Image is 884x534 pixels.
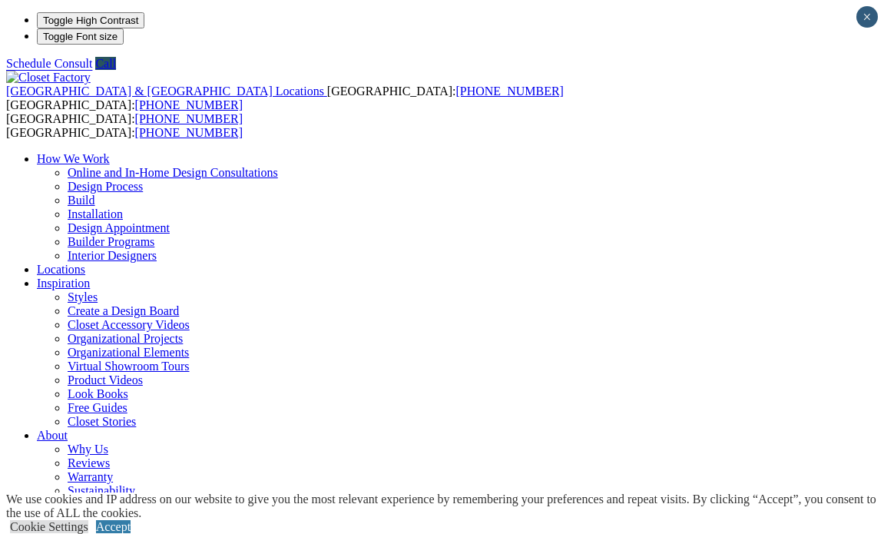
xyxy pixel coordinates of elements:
[68,484,135,497] a: Sustainability
[68,470,113,483] a: Warranty
[68,304,179,317] a: Create a Design Board
[68,221,170,234] a: Design Appointment
[68,373,143,386] a: Product Videos
[68,290,98,303] a: Styles
[68,249,157,262] a: Interior Designers
[68,166,278,179] a: Online and In-Home Design Consultations
[37,28,124,45] button: Toggle Font size
[68,346,189,359] a: Organizational Elements
[37,429,68,442] a: About
[43,31,118,42] span: Toggle Font size
[68,235,154,248] a: Builder Programs
[37,12,144,28] button: Toggle High Contrast
[6,85,324,98] span: [GEOGRAPHIC_DATA] & [GEOGRAPHIC_DATA] Locations
[68,456,110,469] a: Reviews
[6,85,564,111] span: [GEOGRAPHIC_DATA]: [GEOGRAPHIC_DATA]:
[68,194,95,207] a: Build
[6,71,91,85] img: Closet Factory
[95,57,116,70] a: Call
[68,401,127,414] a: Free Guides
[135,98,243,111] a: [PHONE_NUMBER]
[68,332,183,345] a: Organizational Projects
[6,493,884,520] div: We use cookies and IP address on our website to give you the most relevant experience by remember...
[6,85,327,98] a: [GEOGRAPHIC_DATA] & [GEOGRAPHIC_DATA] Locations
[37,152,110,165] a: How We Work
[135,112,243,125] a: [PHONE_NUMBER]
[68,415,136,428] a: Closet Stories
[96,520,131,533] a: Accept
[10,520,88,533] a: Cookie Settings
[68,180,143,193] a: Design Process
[455,85,563,98] a: [PHONE_NUMBER]
[37,263,85,276] a: Locations
[68,207,123,221] a: Installation
[6,57,92,70] a: Schedule Consult
[37,277,90,290] a: Inspiration
[68,387,128,400] a: Look Books
[6,112,243,139] span: [GEOGRAPHIC_DATA]: [GEOGRAPHIC_DATA]:
[68,318,190,331] a: Closet Accessory Videos
[68,443,108,456] a: Why Us
[68,360,190,373] a: Virtual Showroom Tours
[856,6,878,28] button: Close
[135,126,243,139] a: [PHONE_NUMBER]
[43,15,138,26] span: Toggle High Contrast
